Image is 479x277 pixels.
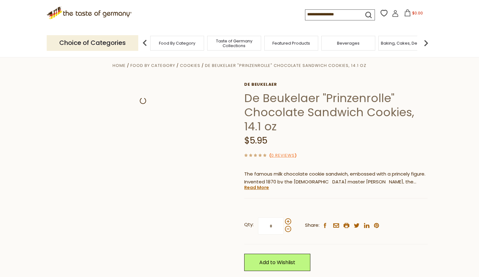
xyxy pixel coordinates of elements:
img: next arrow [420,37,432,49]
p: The famous milk chocolate cookie sandwich, embossed with a princely figure. Invented 1870 by the ... [244,170,428,186]
button: $0.00 [400,9,427,19]
a: De Beukelaer "Prinzenrolle" Chocolate Sandwich Cookies, 14.1 oz [205,62,366,68]
h1: De Beukelaer "Prinzenrolle" Chocolate Sandwich Cookies, 14.1 oz [244,91,428,133]
a: De Beukelaer [244,82,428,87]
span: $5.95 [244,134,267,147]
a: 0 Reviews [271,152,295,159]
a: Read More [244,184,269,191]
a: Add to Wishlist [244,254,310,271]
a: Baking, Cakes, Desserts [381,41,429,46]
img: previous arrow [139,37,151,49]
span: $0.00 [412,10,423,16]
strong: Qty: [244,221,254,229]
span: ( ) [269,152,297,158]
a: Cookies [180,62,200,68]
input: Qty: [258,217,284,235]
a: Food By Category [159,41,195,46]
a: Food By Category [130,62,175,68]
p: Choice of Categories [47,35,138,51]
span: Share: [305,221,319,229]
a: Home [113,62,126,68]
a: Beverages [337,41,360,46]
a: Featured Products [272,41,310,46]
a: Taste of Germany Collections [209,39,259,48]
